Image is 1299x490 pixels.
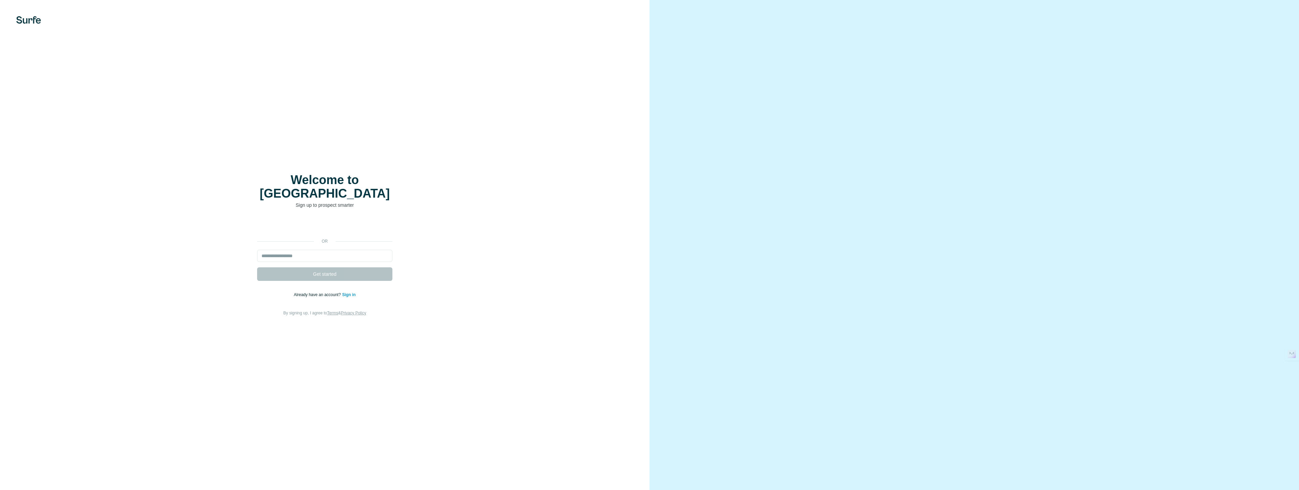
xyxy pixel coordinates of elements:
[294,292,342,297] span: Already have an account?
[341,311,366,315] a: Privacy Policy
[342,292,356,297] a: Sign in
[327,311,338,315] a: Terms
[16,16,41,24] img: Surfe's logo
[254,219,396,233] iframe: Sign in with Google Button
[257,202,392,208] p: Sign up to prospect smarter
[257,173,392,200] h1: Welcome to [GEOGRAPHIC_DATA]
[283,311,366,315] span: By signing up, I agree to &
[314,238,336,244] p: or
